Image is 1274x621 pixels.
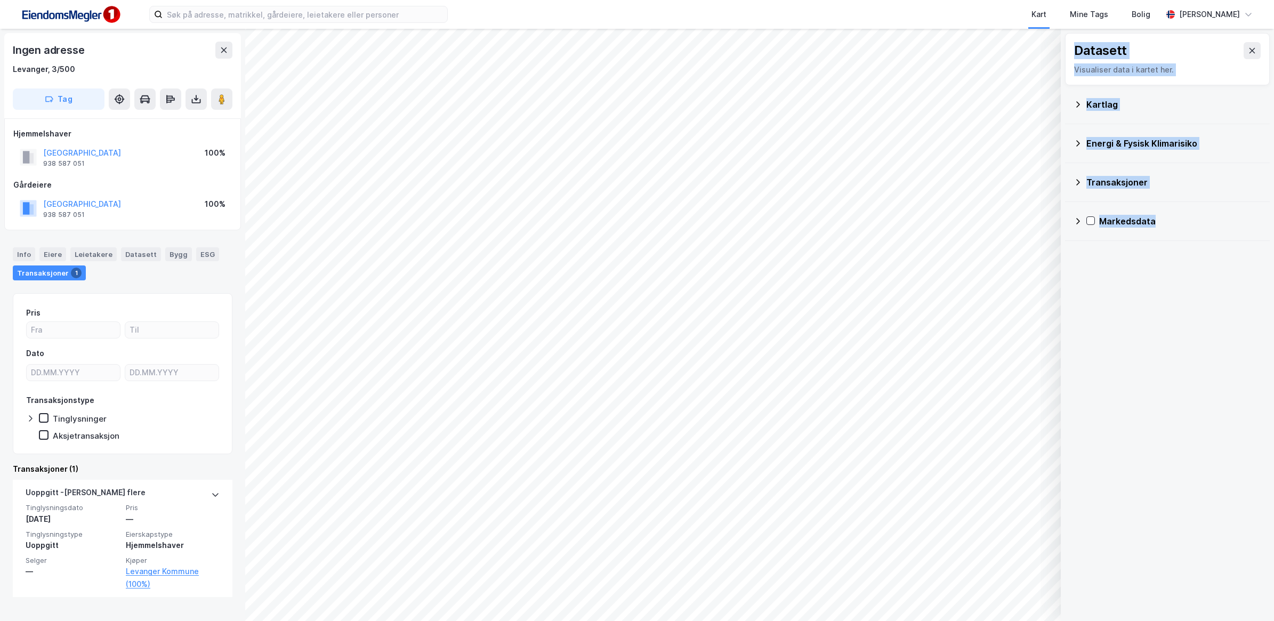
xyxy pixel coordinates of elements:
div: 938 587 051 [43,159,85,168]
div: Hjemmelshaver [13,127,232,140]
div: 100% [205,198,225,211]
a: Levanger Kommune (100%) [126,565,220,591]
div: Info [13,247,35,261]
input: DD.MM.YYYY [125,365,219,381]
input: Til [125,322,219,338]
div: Markedsdata [1099,215,1261,228]
div: Uoppgitt - [PERSON_NAME] flere [26,486,146,503]
div: — [26,565,119,578]
span: Tinglysningstype [26,530,119,539]
div: [DATE] [26,513,119,526]
div: Bolig [1132,8,1150,21]
div: Tinglysninger [53,414,107,424]
span: Kjøper [126,556,220,565]
div: 1 [71,268,82,278]
div: Energi & Fysisk Klimarisiko [1086,137,1261,150]
div: Kontrollprogram for chat [1221,570,1274,621]
div: Aksjetransaksjon [53,431,119,441]
div: Levanger, 3/500 [13,63,75,76]
div: 100% [205,147,225,159]
span: Eierskapstype [126,530,220,539]
div: ESG [196,247,219,261]
div: Pris [26,307,41,319]
div: Gårdeiere [13,179,232,191]
div: Kartlag [1086,98,1261,111]
span: Tinglysningsdato [26,503,119,512]
input: Søk på adresse, matrikkel, gårdeiere, leietakere eller personer [163,6,447,22]
div: Bygg [165,247,192,261]
div: Uoppgitt [26,539,119,552]
img: F4PB6Px+NJ5v8B7XTbfpPpyloAAAAASUVORK5CYII= [17,3,124,27]
span: Selger [26,556,119,565]
div: Visualiser data i kartet her. [1074,63,1261,76]
iframe: Chat Widget [1221,570,1274,621]
button: Tag [13,88,104,110]
div: Ingen adresse [13,42,86,59]
div: Transaksjoner [13,265,86,280]
div: 938 587 051 [43,211,85,219]
div: Hjemmelshaver [126,539,220,552]
span: Pris [126,503,220,512]
div: Dato [26,347,44,360]
div: Transaksjoner (1) [13,463,232,475]
div: Leietakere [70,247,117,261]
div: [PERSON_NAME] [1179,8,1240,21]
div: Kart [1031,8,1046,21]
div: Mine Tags [1070,8,1108,21]
div: Eiere [39,247,66,261]
input: DD.MM.YYYY [27,365,120,381]
div: Transaksjonstype [26,394,94,407]
div: — [126,513,220,526]
input: Fra [27,322,120,338]
div: Datasett [1074,42,1127,59]
div: Transaksjoner [1086,176,1261,189]
div: Datasett [121,247,161,261]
